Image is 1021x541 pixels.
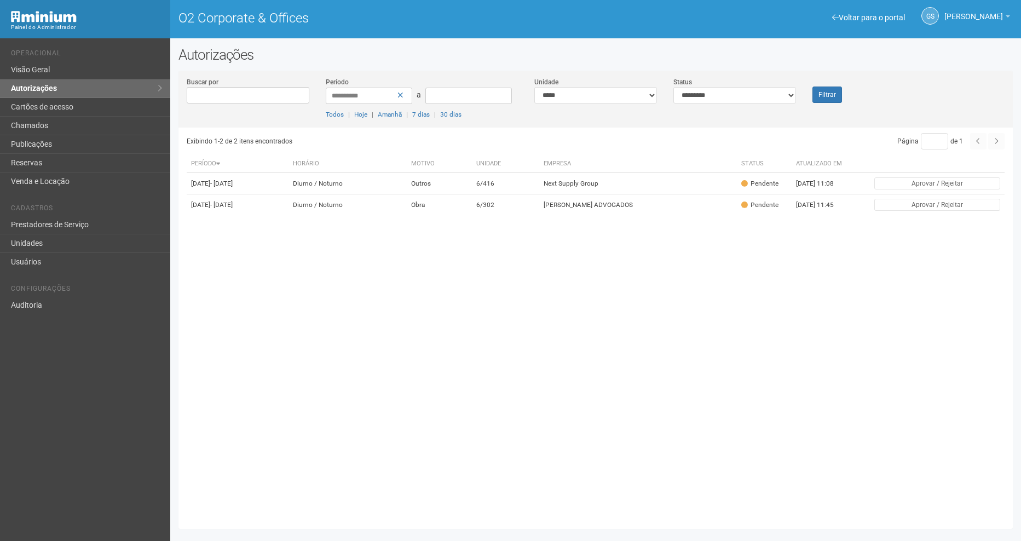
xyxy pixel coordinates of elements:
[539,194,737,216] td: [PERSON_NAME] ADVOGADOS
[178,11,587,25] h1: O2 Corporate & Offices
[874,177,1000,189] button: Aprovar / Rejeitar
[407,155,472,173] th: Motivo
[11,22,162,32] div: Painel do Administrador
[472,173,539,194] td: 6/416
[874,199,1000,211] button: Aprovar / Rejeitar
[741,179,778,188] div: Pendente
[472,155,539,173] th: Unidade
[792,155,852,173] th: Atualizado em
[673,77,692,87] label: Status
[434,111,436,118] span: |
[354,111,367,118] a: Hoje
[187,155,289,173] th: Período
[792,194,852,216] td: [DATE] 11:45
[378,111,402,118] a: Amanhã
[921,7,939,25] a: GS
[812,87,842,103] button: Filtrar
[539,155,737,173] th: Empresa
[534,77,558,87] label: Unidade
[407,173,472,194] td: Outros
[187,173,289,194] td: [DATE]
[348,111,350,118] span: |
[210,201,233,209] span: - [DATE]
[372,111,373,118] span: |
[412,111,430,118] a: 7 dias
[944,14,1010,22] a: [PERSON_NAME]
[11,11,77,22] img: Minium
[210,180,233,187] span: - [DATE]
[326,77,349,87] label: Período
[11,285,162,296] li: Configurações
[289,194,407,216] td: Diurno / Noturno
[289,173,407,194] td: Diurno / Noturno
[289,155,407,173] th: Horário
[741,200,778,210] div: Pendente
[539,173,737,194] td: Next Supply Group
[897,137,963,145] span: Página de 1
[326,111,344,118] a: Todos
[187,194,289,216] td: [DATE]
[440,111,462,118] a: 30 dias
[406,111,408,118] span: |
[417,90,421,99] span: a
[178,47,1013,63] h2: Autorizações
[11,204,162,216] li: Cadastros
[472,194,539,216] td: 6/302
[407,194,472,216] td: Obra
[792,173,852,194] td: [DATE] 11:08
[11,49,162,61] li: Operacional
[944,2,1003,21] span: Gabriela Souza
[832,13,905,22] a: Voltar para o portal
[187,77,218,87] label: Buscar por
[187,133,592,149] div: Exibindo 1-2 de 2 itens encontrados
[737,155,792,173] th: Status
